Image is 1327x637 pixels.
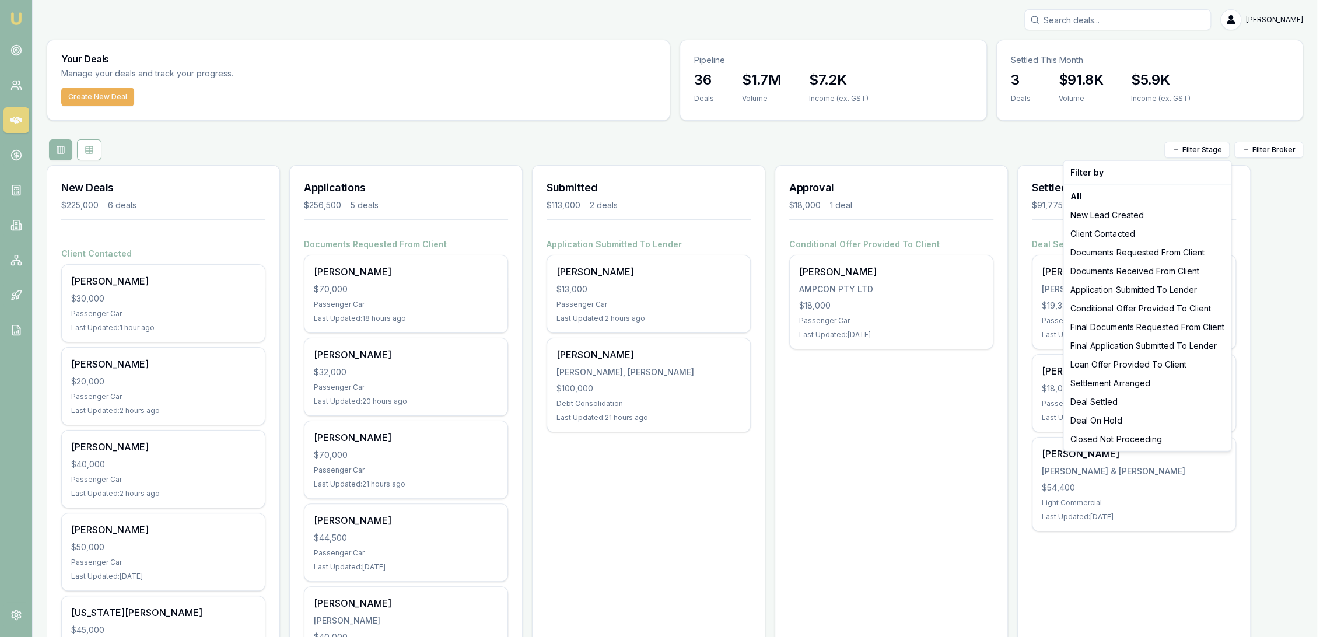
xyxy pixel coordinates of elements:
[1066,206,1228,225] div: New Lead Created
[1066,243,1228,262] div: Documents Requested From Client
[1066,281,1228,299] div: Application Submitted To Lender
[1070,191,1081,202] strong: All
[1066,393,1228,411] div: Deal Settled
[1066,318,1228,337] div: Final Documents Requested From Client
[1066,262,1228,281] div: Documents Received From Client
[1066,337,1228,355] div: Final Application Submitted To Lender
[1066,225,1228,243] div: Client Contacted
[1066,299,1228,318] div: Conditional Offer Provided To Client
[1066,374,1228,393] div: Settlement Arranged
[1066,355,1228,374] div: Loan Offer Provided To Client
[1066,163,1228,182] div: Filter by
[1066,430,1228,449] div: Closed Not Proceeding
[1066,411,1228,430] div: Deal On Hold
